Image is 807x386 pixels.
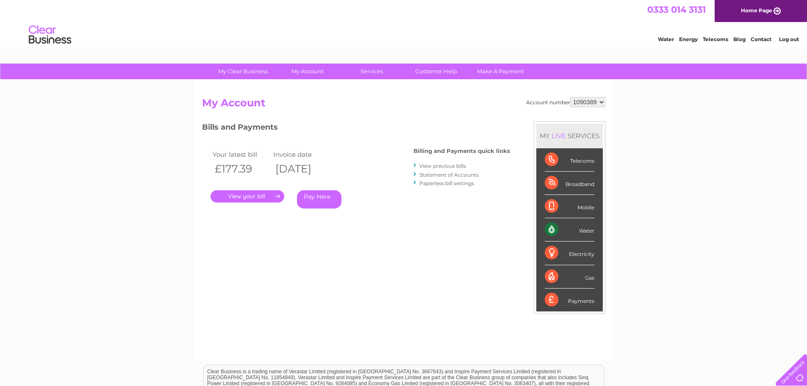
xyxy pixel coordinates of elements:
[211,149,272,160] td: Your latest bill
[545,289,594,311] div: Payments
[751,36,771,42] a: Contact
[337,64,407,79] a: Services
[28,22,72,48] img: logo.png
[419,172,479,178] a: Statement of Accounts
[297,190,341,208] a: Pay Here
[526,97,605,107] div: Account number
[703,36,728,42] a: Telecoms
[271,160,332,178] th: [DATE]
[202,121,510,136] h3: Bills and Payments
[204,5,604,41] div: Clear Business is a trading name of Verastar Limited (registered in [GEOGRAPHIC_DATA] No. 3667643...
[466,64,535,79] a: Make A Payment
[413,148,510,154] h4: Billing and Payments quick links
[211,160,272,178] th: £177.39
[647,4,706,15] a: 0333 014 3131
[658,36,674,42] a: Water
[419,180,474,186] a: Paperless bill settings
[733,36,746,42] a: Blog
[202,97,605,113] h2: My Account
[419,163,466,169] a: View previous bills
[211,190,284,203] a: .
[545,172,594,195] div: Broadband
[545,265,594,289] div: Gas
[545,148,594,172] div: Telecoms
[536,124,603,148] div: MY SERVICES
[545,242,594,265] div: Electricity
[550,132,568,140] div: LIVE
[545,218,594,242] div: Water
[271,149,332,160] td: Invoice date
[545,195,594,218] div: Mobile
[401,64,471,79] a: Customer Help
[779,36,799,42] a: Log out
[208,64,278,79] a: My Clear Business
[272,64,342,79] a: My Account
[679,36,698,42] a: Energy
